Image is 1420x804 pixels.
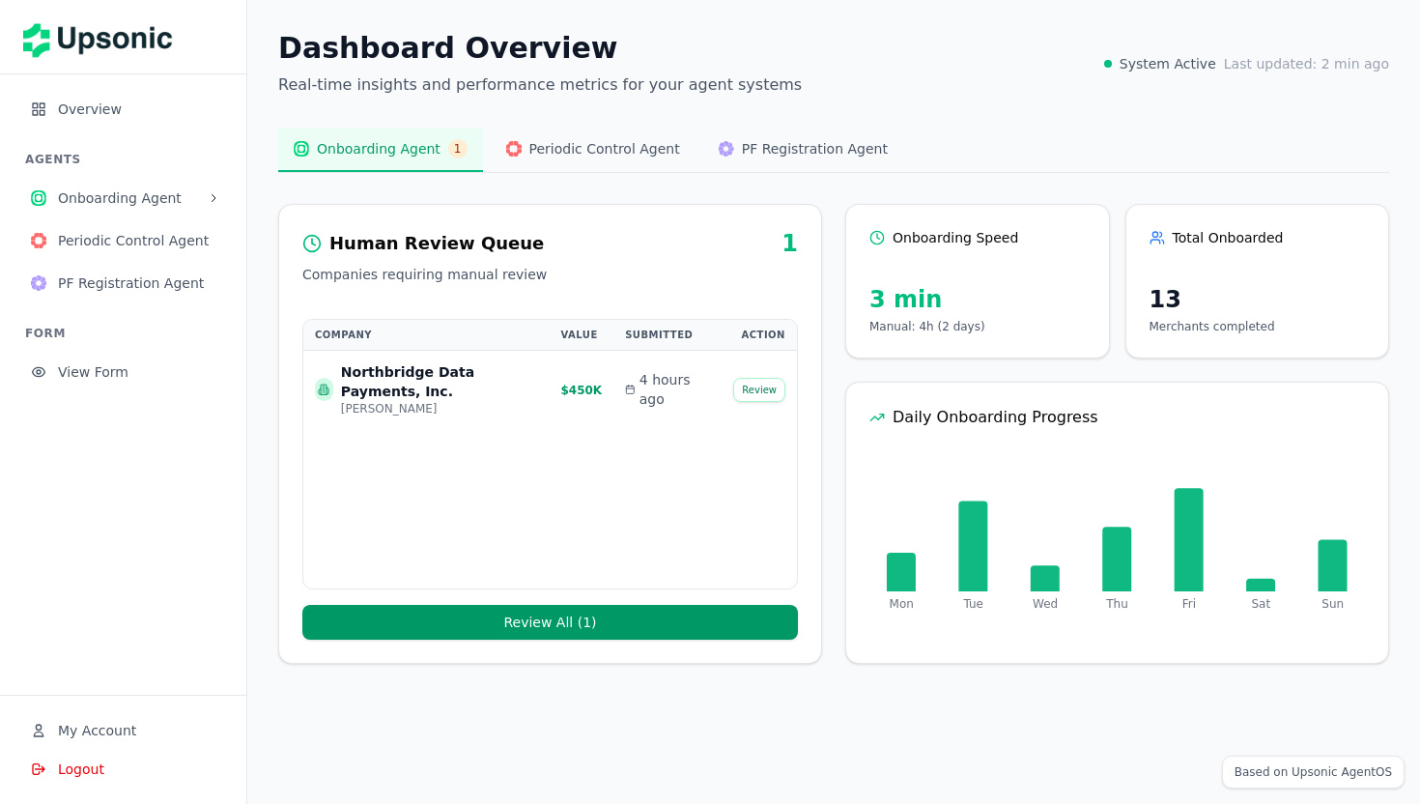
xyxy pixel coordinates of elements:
[294,141,309,157] img: Onboarding Agent
[303,320,549,351] th: Company
[317,139,440,158] span: Onboarding Agent
[58,188,200,208] span: Onboarding Agent
[1224,54,1389,73] span: Last updated: 2 min ago
[529,139,680,158] span: Periodic Control Agent
[329,230,544,257] div: Human Review Queue
[869,406,1365,429] div: Daily Onboarding Progress
[58,231,215,250] span: Periodic Control Agent
[1182,597,1196,611] tspan: Fri
[15,179,231,217] button: Onboarding AgentOnboarding Agent
[869,319,1086,334] p: Manual: 4h (2 days)
[1321,597,1344,611] tspan: Sun
[278,128,483,172] button: Onboarding AgentOnboarding Agent1
[1120,54,1216,73] span: System Active
[58,721,136,740] span: My Account
[278,73,802,97] p: Real-time insights and performance metrics for your agent systems
[781,228,798,259] div: 1
[25,326,231,341] h3: FORM
[15,724,231,742] a: My Account
[869,284,1086,315] div: 3 min
[448,139,468,158] span: 1
[491,128,696,172] button: Periodic Control AgentPeriodic Control Agent
[15,711,231,750] button: My Account
[25,152,231,167] h3: AGENTS
[58,760,104,779] span: Logout
[506,141,522,157] img: Periodic Control Agent
[15,221,231,260] button: Periodic Control AgentPeriodic Control Agent
[302,605,798,640] button: Review All (1)
[1033,597,1058,611] tspan: Wed
[722,320,797,351] th: Action
[23,10,185,64] img: Upsonic
[703,128,903,172] button: PF Registration AgentPF Registration Agent
[341,362,538,401] div: Northbridge Data Payments, Inc.
[1150,284,1366,315] div: 13
[1150,228,1366,247] div: Total Onboarded
[31,190,46,206] img: Onboarding Agent
[278,31,802,66] h1: Dashboard Overview
[560,384,602,397] span: $450K
[869,228,1086,247] div: Onboarding Speed
[719,141,734,157] img: PF Registration Agent
[742,139,888,158] span: PF Registration Agent
[302,265,798,284] p: Companies requiring manual review
[1150,319,1366,334] p: Merchants completed
[733,378,785,402] button: Review
[15,365,231,384] a: View Form
[58,273,215,293] span: PF Registration Agent
[15,750,231,789] button: Logout
[341,401,538,416] div: [PERSON_NAME]
[890,597,914,611] tspan: Mon
[15,102,231,121] a: Overview
[15,90,231,129] button: Overview
[31,275,46,291] img: PF Registration Agent
[15,264,231,302] button: PF Registration AgentPF Registration Agent
[15,234,231,252] a: Periodic Control AgentPeriodic Control Agent
[613,320,722,351] th: Submitted
[15,353,231,391] button: View Form
[625,370,710,409] div: 4 hours ago
[549,320,613,351] th: Value
[58,100,215,119] span: Overview
[1252,597,1271,611] tspan: Sat
[15,276,231,295] a: PF Registration AgentPF Registration Agent
[31,233,46,248] img: Periodic Control Agent
[962,597,983,611] tspan: Tue
[58,362,215,382] span: View Form
[1105,597,1128,611] tspan: Thu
